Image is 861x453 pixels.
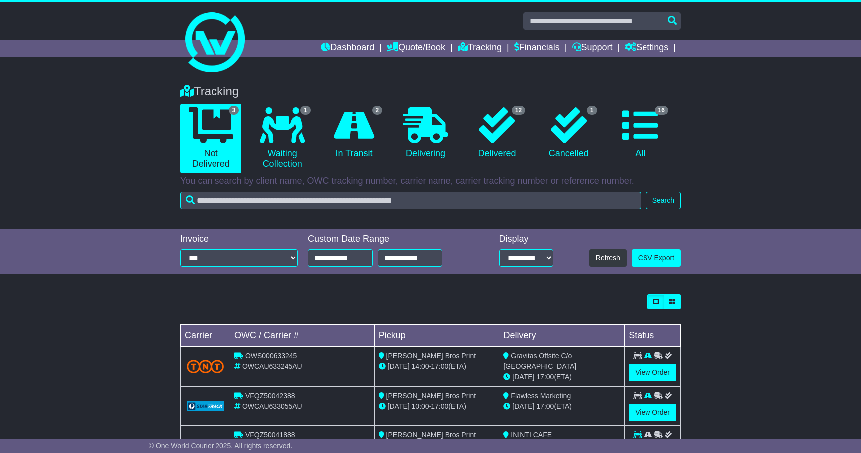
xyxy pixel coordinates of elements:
a: View Order [629,404,676,421]
span: [PERSON_NAME] Bros Print [386,352,476,360]
span: 10:00 [412,402,429,410]
td: Status [625,325,681,347]
span: Gravitas Offsite C/o [GEOGRAPHIC_DATA] [503,352,576,370]
a: View Order [629,364,676,381]
a: Dashboard [321,40,374,57]
a: 16 All [610,104,671,163]
div: Custom Date Range [308,234,468,245]
td: Pickup [374,325,499,347]
span: OWCAU633245AU [242,362,302,370]
img: GetCarrierServiceLogo [187,401,224,411]
td: OWC / Carrier # [230,325,375,347]
a: 1 Cancelled [538,104,599,163]
p: You can search by client name, OWC tracking number, carrier name, carrier tracking number or refe... [180,176,681,187]
span: [DATE] [512,373,534,381]
a: Financials [514,40,560,57]
span: Flawless Marketing [511,392,571,400]
div: Tracking [175,84,686,99]
span: 17:00 [431,402,448,410]
span: OWS000633245 [245,352,297,360]
span: 14:00 [412,362,429,370]
a: 3 Not Delivered [180,104,241,173]
a: Delivering [395,104,456,163]
span: 2 [372,106,383,115]
a: Settings [625,40,668,57]
div: - (ETA) [379,361,495,372]
span: © One World Courier 2025. All rights reserved. [149,442,293,450]
span: 12 [512,106,525,115]
span: OWCAU633055AU [242,402,302,410]
span: [PERSON_NAME] Bros Print [386,392,476,400]
span: [PERSON_NAME] Bros Print [386,431,476,439]
a: 1 Waiting Collection [251,104,313,173]
div: Invoice [180,234,298,245]
a: Support [572,40,613,57]
a: CSV Export [632,249,681,267]
div: - (ETA) [379,401,495,412]
a: 12 Delivered [466,104,528,163]
span: 17:00 [536,373,554,381]
span: [DATE] [512,402,534,410]
span: 3 [229,106,239,115]
td: Delivery [499,325,625,347]
div: Display [499,234,553,245]
span: [DATE] [388,362,410,370]
span: 16 [655,106,668,115]
td: Carrier [181,325,230,347]
span: 1 [587,106,597,115]
span: 1 [300,106,311,115]
div: (ETA) [503,372,620,382]
a: Quote/Book [387,40,445,57]
span: VFQZ50041888 [245,431,295,439]
img: TNT_Domestic.png [187,360,224,373]
span: 17:00 [431,362,448,370]
span: ININTI CAFE [511,431,552,439]
span: 17:00 [536,402,554,410]
span: VFQZ50042388 [245,392,295,400]
button: Refresh [589,249,627,267]
button: Search [646,192,681,209]
a: Tracking [458,40,502,57]
a: 2 In Transit [323,104,385,163]
span: [DATE] [388,402,410,410]
div: (ETA) [503,401,620,412]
